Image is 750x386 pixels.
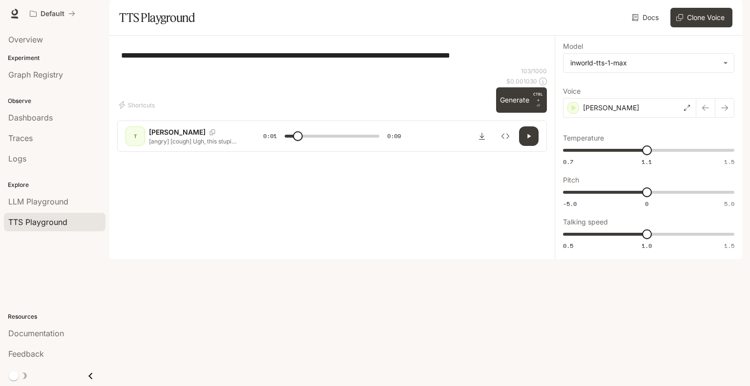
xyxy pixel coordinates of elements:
[563,158,573,166] span: 0.7
[563,219,608,225] p: Talking speed
[563,200,577,208] span: -5.0
[387,131,401,141] span: 0:09
[472,126,492,146] button: Download audio
[149,137,240,145] p: [angry] [cough] Ugh, this stupid cough... It's just so hard [cough] not getting sick this time of...
[563,54,734,72] div: inworld-tts-1-max
[563,43,583,50] p: Model
[563,177,579,183] p: Pitch
[263,131,277,141] span: 0:01
[570,58,718,68] div: inworld-tts-1-max
[496,87,547,113] button: GenerateCTRL +⏎
[724,242,734,250] span: 1.5
[41,10,64,18] p: Default
[117,97,159,113] button: Shortcuts
[206,129,219,135] button: Copy Voice ID
[25,4,80,23] button: All workspaces
[563,88,581,95] p: Voice
[630,8,663,27] a: Docs
[563,135,604,142] p: Temperature
[724,158,734,166] span: 1.5
[533,91,543,103] p: CTRL +
[521,67,547,75] p: 103 / 1000
[496,126,515,146] button: Inspect
[119,8,195,27] h1: TTS Playground
[670,8,732,27] button: Clone Voice
[642,242,652,250] span: 1.0
[645,200,648,208] span: 0
[563,242,573,250] span: 0.5
[533,91,543,109] p: ⏎
[724,200,734,208] span: 5.0
[642,158,652,166] span: 1.1
[506,77,537,85] p: $ 0.001030
[127,128,143,144] div: T
[149,127,206,137] p: [PERSON_NAME]
[583,103,639,113] p: [PERSON_NAME]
